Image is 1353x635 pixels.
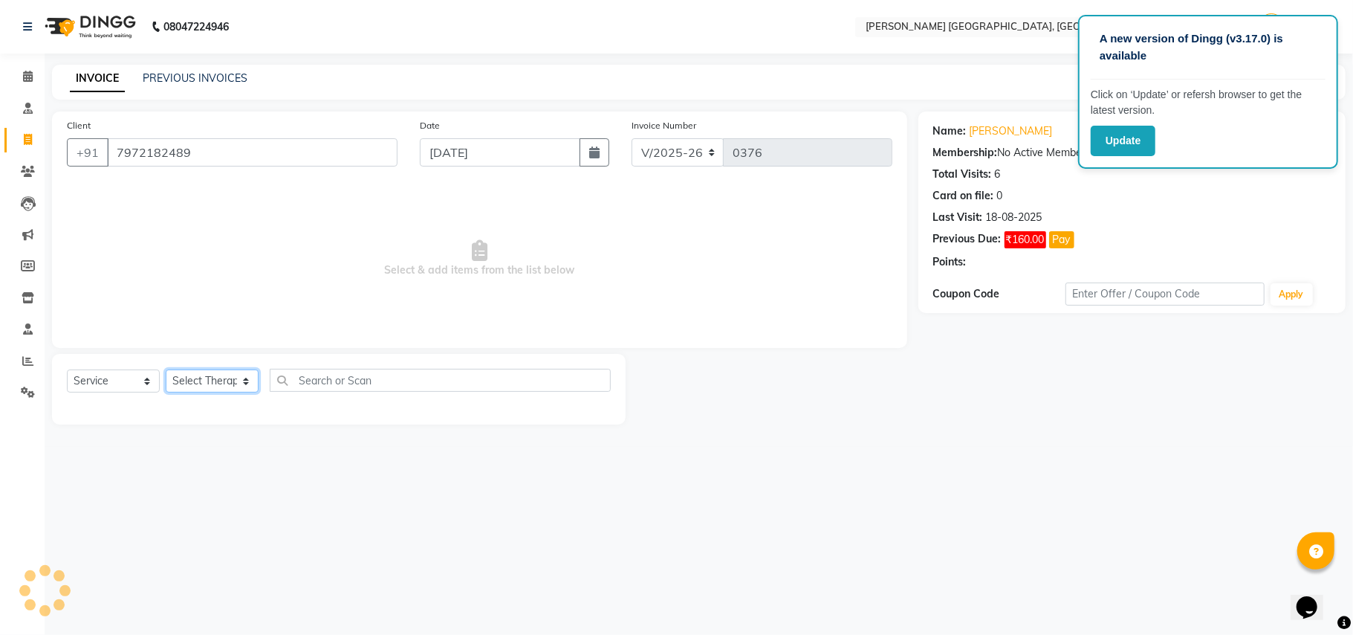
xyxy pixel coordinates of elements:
[1091,87,1326,118] p: Click on ‘Update’ or refersh browser to get the latest version.
[933,254,967,270] div: Points:
[933,167,992,182] div: Total Visits:
[163,6,229,48] b: 08047224946
[1065,283,1265,306] input: Enter Offer / Coupon Code
[1049,231,1074,248] button: Pay
[632,119,696,132] label: Invoice Number
[1291,576,1338,620] iframe: chat widget
[995,167,1001,182] div: 6
[933,145,1331,161] div: No Active Membership
[970,123,1053,139] a: [PERSON_NAME]
[933,231,1002,248] div: Previous Due:
[997,188,1003,204] div: 0
[38,6,140,48] img: logo
[1005,231,1046,248] span: ₹160.00
[933,210,983,225] div: Last Visit:
[1100,30,1317,64] p: A new version of Dingg (v3.17.0) is available
[70,65,125,92] a: INVOICE
[67,138,108,167] button: +91
[933,188,994,204] div: Card on file:
[67,184,892,333] span: Select & add items from the list below
[1271,283,1313,306] button: Apply
[270,369,611,392] input: Search or Scan
[143,71,247,85] a: PREVIOUS INVOICES
[986,210,1042,225] div: 18-08-2025
[420,119,440,132] label: Date
[107,138,398,167] input: Search by Name/Mobile/Email/Code
[1259,13,1285,39] img: Admin
[933,145,998,161] div: Membership:
[933,286,1065,302] div: Coupon Code
[1091,126,1155,156] button: Update
[67,119,91,132] label: Client
[933,123,967,139] div: Name:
